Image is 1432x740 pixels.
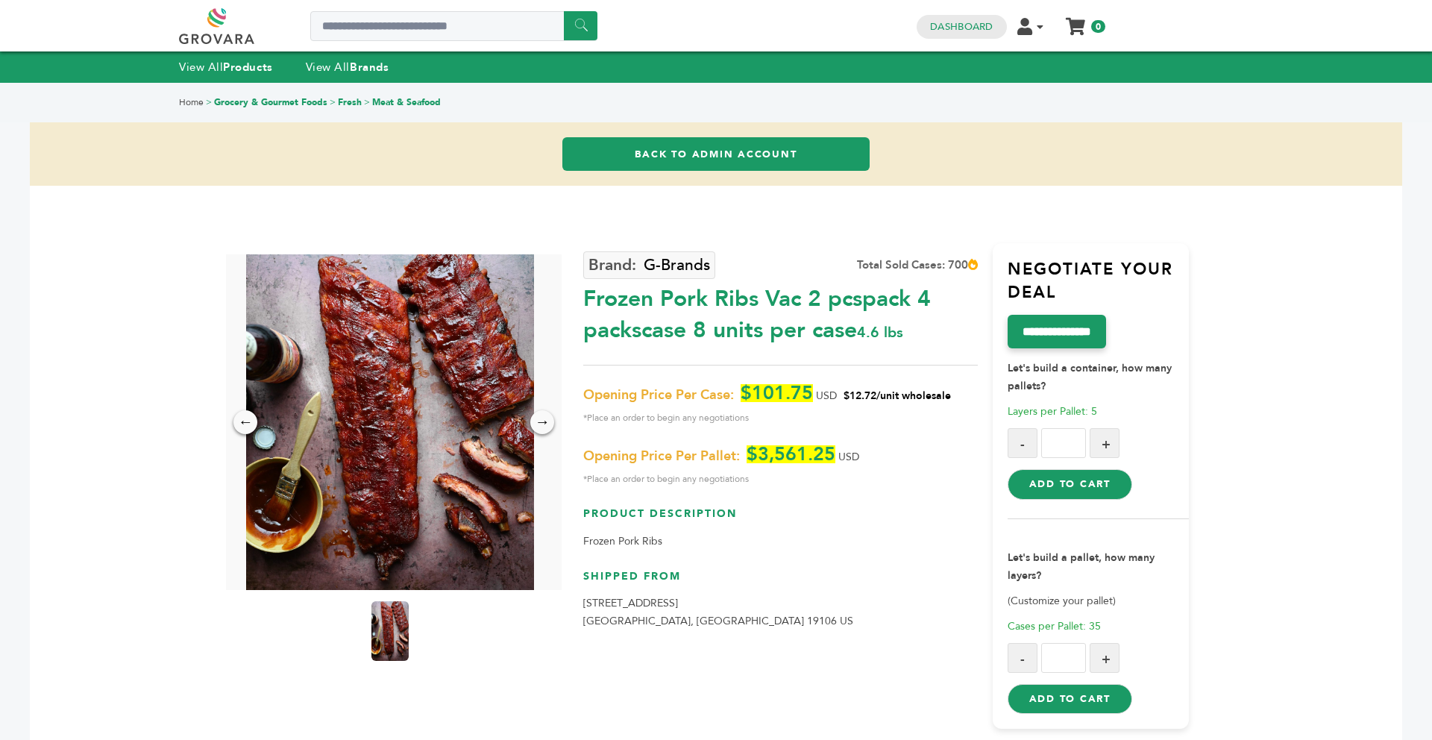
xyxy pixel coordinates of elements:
[838,450,859,464] span: USD
[530,410,554,434] div: →
[1008,643,1037,673] button: -
[583,507,977,533] h3: Product Description
[306,60,389,75] a: View AllBrands
[233,410,257,434] div: ←
[1090,428,1119,458] button: +
[857,257,978,273] div: Total Sold Cases: 700
[1008,592,1190,610] p: (Customize your pallet)
[364,96,370,108] span: >
[214,96,327,108] a: Grocery & Gourmet Foods
[857,322,903,342] span: 4.6 lbs
[1091,20,1105,33] span: 0
[583,276,977,346] div: Frozen Pork Ribs Vac 2 pcspack 4 packscase 8 units per case
[583,533,977,551] p: Frozen Pork Ribs
[1008,619,1101,633] span: Cases per Pallet: 35
[223,60,272,75] strong: Products
[741,384,813,402] span: $101.75
[1008,258,1190,316] h3: Negotiate Your Deal
[1008,551,1155,583] strong: Let's build a pallet, how many layers?
[583,448,740,465] span: Opening Price Per Pallet:
[816,389,837,403] span: USD
[179,60,273,75] a: View AllProducts
[583,386,734,404] span: Opening Price Per Case:
[1090,643,1119,673] button: +
[1008,404,1097,418] span: Layers per Pallet: 5
[371,601,409,661] img: Frozen Pork Ribs, Vac, 2 pcs/pack & 4 packs/case 8 units per case 4.6 lbs
[583,595,977,630] p: [STREET_ADDRESS] [GEOGRAPHIC_DATA], [GEOGRAPHIC_DATA] 19106 US
[1008,428,1037,458] button: -
[562,137,870,171] a: Back to Admin Account
[330,96,336,108] span: >
[1008,684,1132,714] button: Add to Cart
[338,96,362,108] a: Fresh
[1067,13,1084,29] a: My Cart
[583,251,715,279] a: G-Brands
[747,445,835,463] span: $3,561.25
[583,409,977,427] span: *Place an order to begin any negotiations
[310,11,597,41] input: Search a product or brand...
[844,389,951,403] span: $12.72/unit wholesale
[930,20,993,34] a: Dashboard
[246,254,535,590] img: Frozen Pork Ribs, Vac, 2 pcs/pack & 4 packs/case 8 units per case 4.6 lbs
[206,96,212,108] span: >
[372,96,441,108] a: Meat & Seafood
[583,569,977,595] h3: Shipped From
[583,470,977,488] span: *Place an order to begin any negotiations
[179,96,204,108] a: Home
[1008,469,1132,499] button: Add to Cart
[350,60,389,75] strong: Brands
[1008,361,1172,393] strong: Let's build a container, how many pallets?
